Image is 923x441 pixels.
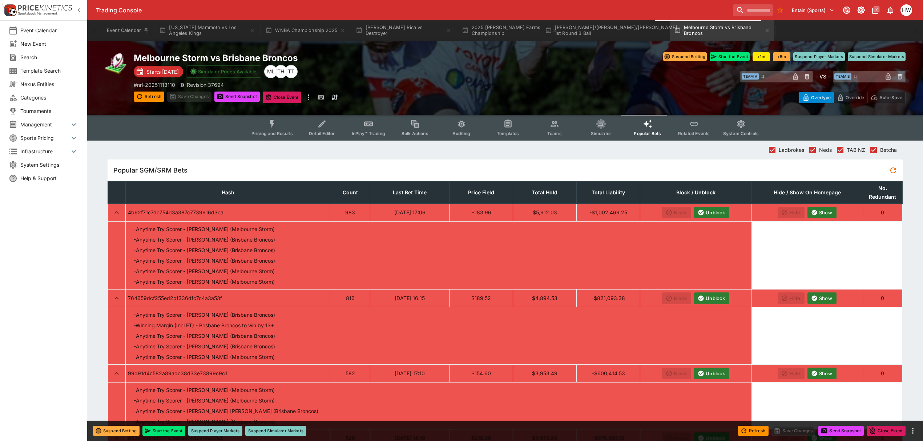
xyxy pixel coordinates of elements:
[458,20,562,41] button: 2025 [PERSON_NAME] Farms Championship
[807,207,837,218] button: Show
[452,131,470,136] span: Auditing
[779,146,804,154] span: Ladbrokes
[450,289,513,307] td: $189.52
[134,81,175,89] p: Copy To Clipboard
[20,147,69,155] span: Infrastructure
[591,131,611,136] span: Simulator
[309,131,335,136] span: Detail Editor
[816,73,830,80] h6: - VS -
[330,364,370,382] td: 582
[370,181,450,203] th: Last Bet Time
[547,131,562,136] span: Teams
[304,92,313,103] button: more
[742,73,759,80] span: Team A
[134,236,275,243] p: - Anytime Try Scorer - [PERSON_NAME] (Brisbane Broncos)
[263,92,302,103] button: Close Event
[134,343,275,350] p: - Anytime Try Scorer - [PERSON_NAME] (Brisbane Broncos)
[214,92,260,102] button: Send Snapshot
[450,364,513,382] td: $154.60
[577,203,640,221] td: -$1,002,469.25
[246,115,765,141] div: Event type filters
[577,364,640,382] td: -$600,414.53
[497,131,519,136] span: Templates
[513,289,577,307] td: $4,894.53
[134,386,275,394] p: - Anytime Try Scorer - [PERSON_NAME] (Melbourne Storm)
[352,131,385,136] span: InPlay™ Trading
[134,418,275,425] p: - Anytime Try Scorer - [PERSON_NAME] (Brisbane Broncos)
[634,131,661,136] span: Popular Bets
[751,181,863,203] th: Hide / Show On Homepage
[20,40,78,48] span: New Event
[126,181,330,203] th: Hash
[774,4,786,16] button: No Bookmarks
[264,65,277,78] div: Micheal Lee
[694,292,729,304] button: Unblock
[450,203,513,221] td: $183.96
[867,92,906,103] button: Auto-Save
[186,65,261,78] button: Simulator Prices Available
[330,289,370,307] td: 816
[18,5,72,11] img: PriceKinetics
[126,364,330,382] td: 99d91d4c582a89adc38d33e73899c9c1
[20,134,69,142] span: Sports Pricing
[134,92,164,102] button: Refresh
[134,353,275,361] p: - Anytime Try Scorer - [PERSON_NAME] (Melbourne Storm)
[20,121,69,128] span: Management
[105,52,128,76] img: rugby_league.png
[640,181,751,203] th: Block / Unblock
[694,368,729,379] button: Unblock
[18,12,57,15] img: Sportsbook Management
[908,426,917,435] button: more
[818,426,864,436] button: Send Snapshot
[869,4,882,17] button: Documentation
[134,225,275,233] p: - Anytime Try Scorer - [PERSON_NAME] (Melbourne Storm)
[134,257,275,264] p: - Anytime Try Scorer - [PERSON_NAME] (Brisbane Broncos)
[134,311,275,319] p: - Anytime Try Scorer - [PERSON_NAME] (Brisbane Broncos)
[2,3,17,17] img: PriceKinetics Logo
[710,52,750,61] button: Start the Event
[134,278,275,286] p: - Anytime Try Scorer - [PERSON_NAME] (Melbourne Storm)
[93,426,140,436] button: Suspend Betting
[110,292,123,305] button: expand row
[450,181,513,203] th: Price Field
[370,203,450,221] td: [DATE] 17:06
[848,52,906,61] button: Suspend Simulator Markets
[880,146,897,154] span: Betcha
[274,65,287,78] div: Todd Henderson
[811,94,831,101] p: Overtype
[261,20,350,41] button: WNBA Championship 2025
[20,53,78,61] span: Search
[245,426,306,436] button: Suspend Simulator Markets
[20,161,78,169] span: System Settings
[799,92,906,103] div: Start From
[678,131,710,136] span: Related Events
[142,426,185,436] button: Start the Event
[155,20,259,41] button: [US_STATE] Mammoth vs Los Angeles Kings
[110,206,123,219] button: expand row
[723,131,759,136] span: System Controls
[513,364,577,382] td: $3,953.49
[865,369,900,377] p: 0
[564,20,668,41] button: [PERSON_NAME]/[PERSON_NAME]/[PERSON_NAME]: 1st Round 3 Ball
[807,292,837,304] button: Show
[370,364,450,382] td: [DATE] 17:10
[20,94,78,101] span: Categories
[126,203,330,221] td: 4b62f71c7dc754d3a387c7739916d3ca
[865,209,900,216] p: 0
[773,52,790,61] button: +5m
[102,20,153,41] button: Event Calendar
[370,289,450,307] td: [DATE] 16:15
[834,73,851,80] span: Team B
[134,332,275,340] p: - Anytime Try Scorer - [PERSON_NAME] (Brisbane Broncos)
[134,267,275,275] p: - Anytime Try Scorer - [PERSON_NAME] (Melbourne Storm)
[20,174,78,182] span: Help & Support
[251,131,293,136] span: Pricing and Results
[126,289,330,307] td: 764659dcf255ed2bf336dfc7c4a3a53f
[863,181,902,203] th: No. Redundant
[20,27,78,34] span: Event Calendar
[146,68,179,76] p: Starts [DATE]
[867,426,906,436] button: Close Event
[900,4,912,16] div: Harrison Walker
[670,20,774,41] button: Melbourne Storm vs Brisbane Broncos
[819,146,832,154] span: Neds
